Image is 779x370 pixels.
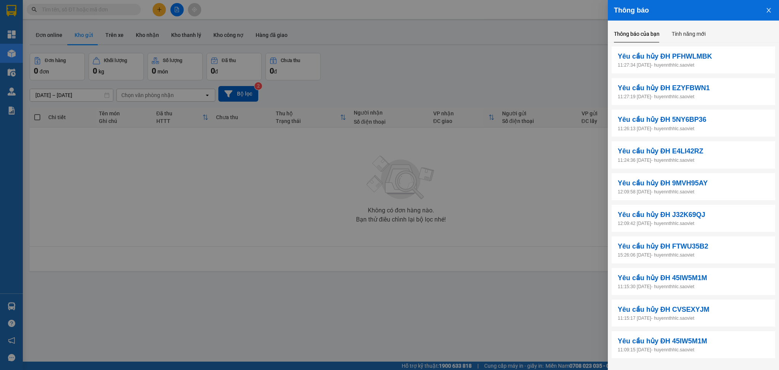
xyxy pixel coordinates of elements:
p: 12:09:58 [DATE] - huyennthhlc.saoviet [618,188,769,196]
span: Yêu cầu hủy ĐH CVSEXYJM [618,304,709,315]
p: 11:15:17 [DATE] - huyennthhlc.saoviet [618,315,769,322]
p: 15:26:06 [DATE] - huyennthhlc.saoviet [618,252,769,259]
span: Yêu cầu hủy ĐH 5NY6BP36 [618,114,706,125]
p: 11:27:19 [DATE] - huyennthhlc.saoviet [618,93,769,100]
p: 11:15:30 [DATE] - huyennthhlc.saoviet [618,283,769,290]
p: 11:26:13 [DATE] - huyennthhlc.saoviet [618,125,769,132]
span: close [766,7,772,13]
span: Yêu cầu hủy ĐH 45IW5M1M [618,336,707,346]
div: Thông báo [614,6,773,14]
span: Yêu cầu hủy ĐH J32K69QJ [618,209,705,220]
p: 11:27:34 [DATE] - huyennthhlc.saoviet [618,62,769,69]
span: Yêu cầu hủy ĐH FTWU35B2 [618,241,708,252]
p: 11:09:15 [DATE] - huyennthhlc.saoviet [618,346,769,354]
div: Thông báo của bạn [614,30,660,38]
span: Yêu cầu hủy ĐH E4LI42RZ [618,146,703,156]
span: Yêu cầu hủy ĐH 45IW5M1M [618,273,707,283]
p: 11:24:36 [DATE] - huyennthhlc.saoviet [618,157,769,164]
p: 12:09:42 [DATE] - huyennthhlc.saoviet [618,220,769,227]
span: Yêu cầu hủy ĐH 9MVH95AY [618,178,707,188]
div: Tính năng mới [672,30,706,38]
span: Yêu cầu hủy ĐH EZYFBWN1 [618,83,710,93]
span: Yêu cầu hủy ĐH PFHWLMBK [618,51,712,62]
